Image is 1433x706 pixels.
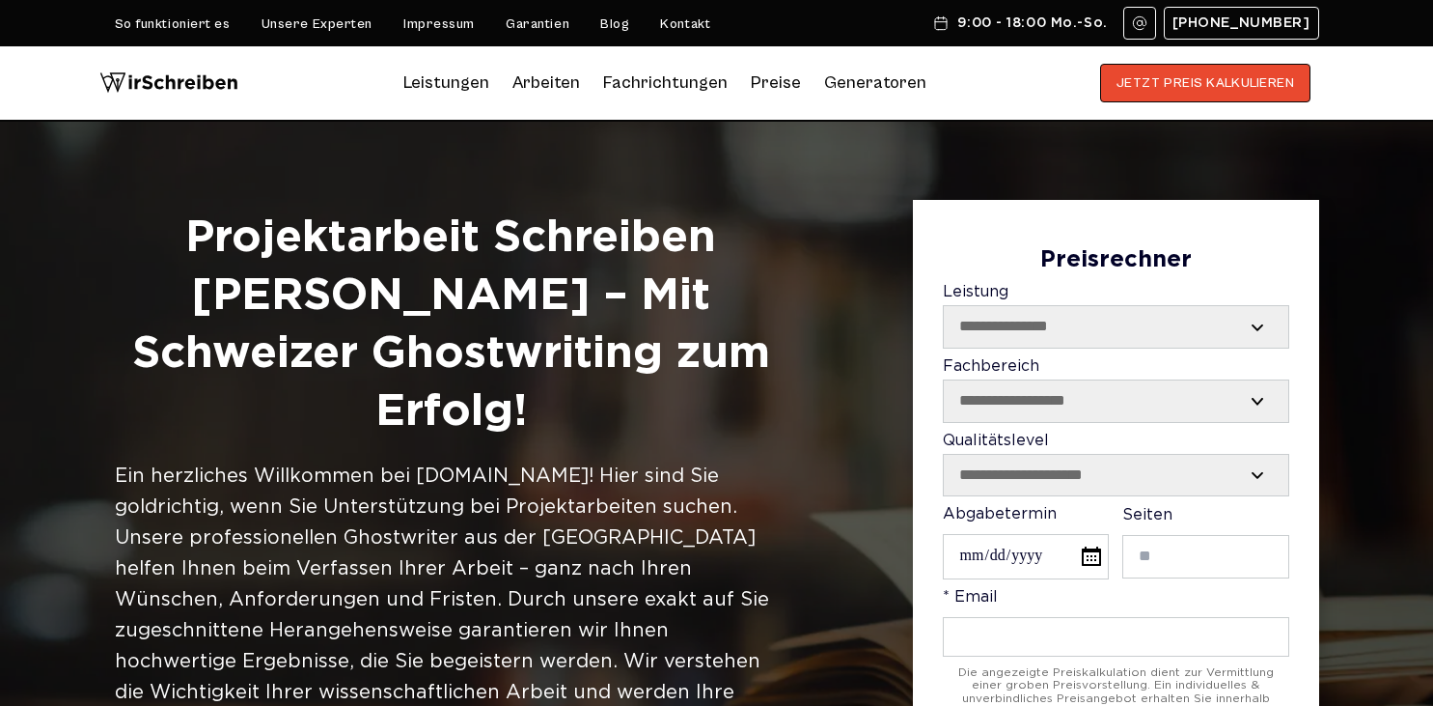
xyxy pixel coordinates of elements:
[506,16,569,32] a: Garantien
[1132,15,1147,31] img: Email
[660,16,710,32] a: Kontakt
[944,306,1288,347] select: Leistung
[512,68,580,99] a: Arbeiten
[932,15,950,31] img: Schedule
[99,64,238,102] img: logo wirschreiben
[943,433,1289,497] label: Qualitätslevel
[115,210,787,440] h1: Projektarbeit Schreiben [PERSON_NAME] – Mit Schweizer Ghostwriting zum Erfolg!
[943,506,1109,579] label: Abgabetermin
[943,534,1109,579] input: Abgabetermin
[957,15,1107,31] span: 9:00 - 18:00 Mo.-So.
[1172,15,1310,31] span: [PHONE_NUMBER]
[1100,64,1311,102] button: JETZT PREIS KALKULIEREN
[943,247,1289,274] div: Preisrechner
[824,68,926,99] a: Generatoren
[403,16,475,32] a: Impressum
[944,455,1288,495] select: Qualitätslevel
[943,617,1289,657] input: * Email
[603,68,728,99] a: Fachrichtungen
[403,68,489,99] a: Leistungen
[262,16,372,32] a: Unsere Experten
[943,284,1289,349] label: Leistung
[115,16,231,32] a: So funktioniert es
[1164,7,1319,40] a: [PHONE_NUMBER]
[943,358,1289,423] label: Fachbereich
[944,381,1288,421] select: Fachbereich
[943,589,1289,656] label: * Email
[751,72,801,93] a: Preise
[600,16,629,32] a: Blog
[1122,508,1172,522] span: Seiten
